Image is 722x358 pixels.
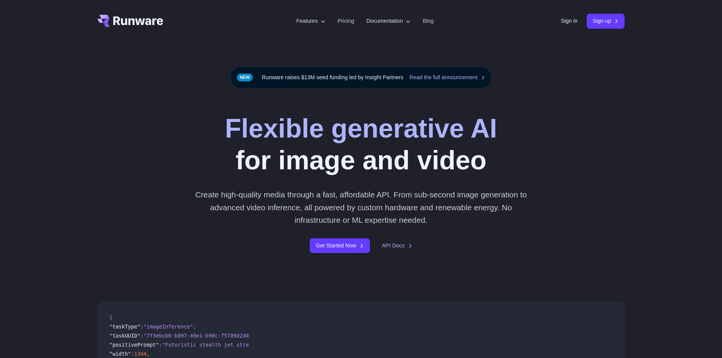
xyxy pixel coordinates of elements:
span: : [140,324,143,330]
a: Sign up [587,14,625,28]
strong: Flexible generative AI [225,114,497,143]
span: : [159,342,162,348]
span: "imageInference" [144,324,193,330]
a: API Docs [382,241,412,250]
span: "Futuristic stealth jet streaking through a neon-lit cityscape with glowing purple exhaust" [162,342,445,348]
h1: for image and video [225,113,497,176]
span: , [147,351,150,357]
span: : [131,351,134,357]
a: Blog [423,17,434,25]
label: Features [296,17,326,25]
span: 1344 [134,351,147,357]
span: , [193,324,196,330]
span: { [110,314,113,320]
a: Get Started Now [310,238,370,253]
label: Documentation [366,17,411,25]
span: "taskUUID" [110,333,141,339]
span: "taskType" [110,324,141,330]
span: : [140,333,143,339]
div: Runware raises $13M seed funding led by Insight Partners [230,67,492,88]
span: "positivePrompt" [110,342,159,348]
span: "width" [110,351,131,357]
a: Go to / [97,15,163,27]
a: Sign in [561,17,578,25]
p: Create high-quality media through a fast, affordable API. From sub-second image generation to adv... [192,188,530,226]
a: Pricing [338,17,354,25]
a: Read the full announcement [409,73,485,82]
span: "7f3ebcb6-b897-49e1-b98c-f5789d2d40d7" [144,333,262,339]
